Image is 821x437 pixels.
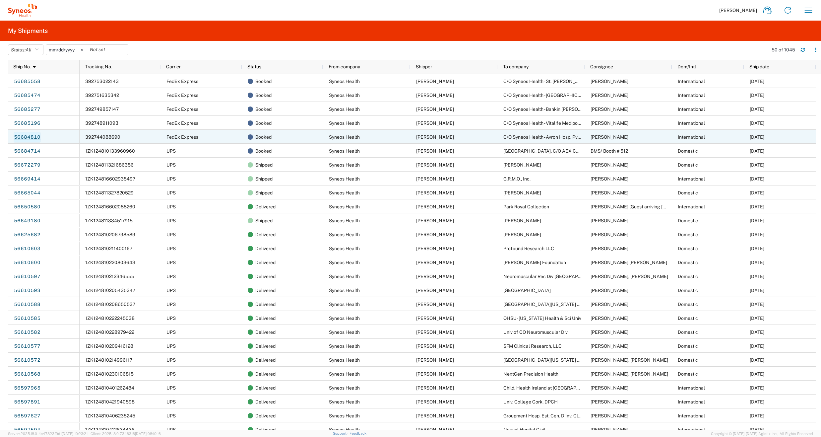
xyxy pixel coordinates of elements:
[416,371,454,377] span: John Polandick
[503,343,562,349] span: SFM Clinical Research, LLC
[166,371,176,377] span: UPS
[166,316,176,321] span: UPS
[14,230,41,240] a: 56625682
[416,148,454,154] span: John Polandick
[255,242,276,255] span: Delivered
[416,246,454,251] span: John Polandick
[416,218,454,223] span: John Polandick
[329,385,360,391] span: Syneos Health
[166,343,176,349] span: UPS
[416,232,454,237] span: John Polandick
[678,246,698,251] span: Domestic
[166,274,176,279] span: UPS
[591,134,628,140] span: Anuj Joshi
[14,299,41,310] a: 56610588
[678,204,705,209] span: International
[678,218,698,223] span: Domestic
[678,148,698,154] span: Domestic
[591,288,628,293] span: Quarles Brandy
[8,432,88,436] span: Server: 2025.18.0-4e47823f9d1
[14,216,41,226] a: 56649180
[329,357,360,363] span: Syneos Health
[255,158,273,172] span: Shipped
[503,176,531,182] span: G.R.M.O., Inc.
[247,64,261,69] span: Status
[678,329,698,335] span: Domestic
[329,204,360,209] span: Syneos Health
[255,102,272,116] span: Booked
[14,132,41,143] a: 56684810
[416,204,454,209] span: John Polandick
[166,148,176,154] span: UPS
[678,413,705,418] span: International
[591,148,628,154] span: BMS/ Booth # 512
[591,79,628,84] span: Vineet Shobha
[750,162,764,168] span: 08/29/2025
[85,79,119,84] span: 392753022143
[678,288,698,293] span: Domestic
[750,260,764,265] span: 08/26/2025
[591,274,668,279] span: Jessica Shaw, Jamie Reddish
[678,176,705,182] span: International
[255,228,276,242] span: Delivered
[333,431,349,435] a: Support
[14,160,41,171] a: 56672279
[416,190,454,195] span: John Polandick
[591,93,628,98] span: Romi Shah
[329,93,360,98] span: Syneos Health
[14,285,41,296] a: 56610593
[591,385,628,391] span: Chloe Speight
[750,288,764,293] span: 08/26/2025
[14,369,41,380] a: 56610568
[678,134,705,140] span: International
[750,120,764,126] span: 09/02/2025
[750,134,764,140] span: 09/02/2025
[85,190,134,195] span: 1ZK124811327820529
[85,399,135,404] span: 1ZK124810421940598
[85,218,133,223] span: 1ZK124811334517915
[166,176,176,182] span: UPS
[85,343,133,349] span: 1ZK124810209416128
[678,232,698,237] span: Domestic
[166,329,176,335] span: UPS
[166,357,176,363] span: UPS
[591,260,667,265] span: Courtney Berryman Janice Arnold
[85,176,135,182] span: 1ZK124816602935497
[14,271,41,282] a: 56610597
[85,134,120,140] span: 392744088690
[416,343,454,349] span: John Polandick
[255,214,273,228] span: Shipped
[503,274,602,279] span: Neuromuscular Rec Div Univ of South FL
[166,79,198,84] span: FedEx Express
[14,327,41,338] a: 56610582
[255,367,276,381] span: Delivered
[503,218,541,223] span: Jeanine O'Kane
[416,302,454,307] span: John Polandick
[503,288,551,293] span: Augusta Univ Med College of GA
[750,148,764,154] span: 09/02/2025
[255,269,276,283] span: Delivered
[416,162,454,168] span: John Polandick
[591,329,628,335] span: Brianna Blume
[255,423,276,437] span: Delivered
[255,381,276,395] span: Delivered
[14,146,41,157] a: 56684714
[329,371,360,377] span: Syneos Health
[678,302,698,307] span: Domestic
[329,246,360,251] span: Syneos Health
[503,107,599,112] span: C/O Syneos Health - Bankin N. Desai
[503,246,554,251] span: Profound Research LLC
[678,93,705,98] span: International
[329,176,360,182] span: Syneos Health
[85,385,134,391] span: 1ZK124810401262484
[14,383,41,394] a: 56597965
[750,357,764,363] span: 08/26/2025
[166,64,181,69] span: Carrier
[750,329,764,335] span: 08/26/2025
[349,431,366,435] a: Feedback
[329,413,360,418] span: Syneos Health
[14,244,41,254] a: 56610603
[85,413,135,418] span: 1ZK124810406235245
[416,427,454,432] span: John Polandick
[678,120,705,126] span: International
